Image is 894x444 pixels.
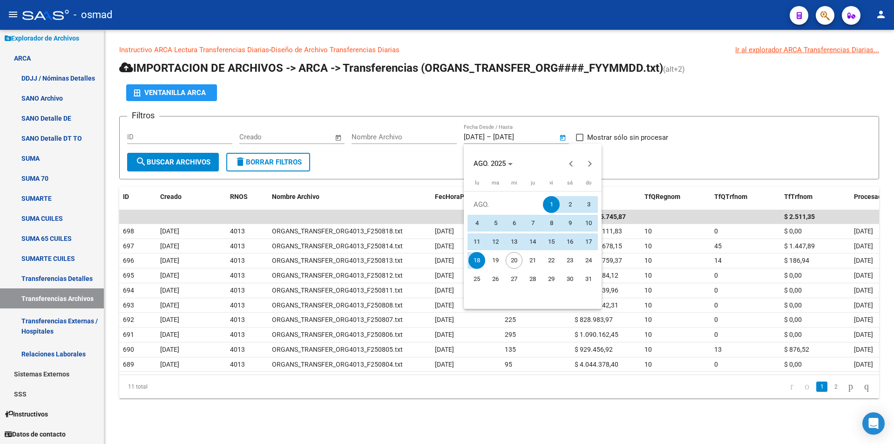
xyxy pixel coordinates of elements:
span: lu [475,180,479,186]
span: 17 [580,233,597,250]
button: 19 de agosto de 2025 [486,251,505,270]
span: ju [531,180,535,186]
span: 20 [506,252,522,269]
span: 22 [543,252,560,269]
button: 31 de agosto de 2025 [579,270,598,288]
span: 27 [506,271,522,287]
button: 3 de agosto de 2025 [579,195,598,214]
span: 15 [543,233,560,250]
button: 18 de agosto de 2025 [467,251,486,270]
button: 25 de agosto de 2025 [467,270,486,288]
button: 8 de agosto de 2025 [542,214,561,232]
span: 29 [543,271,560,287]
td: AGO. [467,195,542,214]
button: 10 de agosto de 2025 [579,214,598,232]
span: vi [549,180,553,186]
button: 21 de agosto de 2025 [523,251,542,270]
span: 3 [580,196,597,213]
button: 9 de agosto de 2025 [561,214,579,232]
button: 7 de agosto de 2025 [523,214,542,232]
span: 18 [468,252,485,269]
button: 11 de agosto de 2025 [467,232,486,251]
span: 31 [580,271,597,287]
button: 20 de agosto de 2025 [505,251,523,270]
span: mi [511,180,517,186]
button: 12 de agosto de 2025 [486,232,505,251]
button: 26 de agosto de 2025 [486,270,505,288]
button: 2 de agosto de 2025 [561,195,579,214]
span: sá [567,180,573,186]
span: 4 [468,215,485,232]
span: 19 [487,252,504,269]
button: 15 de agosto de 2025 [542,232,561,251]
button: 14 de agosto de 2025 [523,232,542,251]
span: AGO. 2025 [474,159,506,168]
button: 23 de agosto de 2025 [561,251,579,270]
span: 1 [543,196,560,213]
span: 6 [506,215,522,232]
button: 27 de agosto de 2025 [505,270,523,288]
span: 2 [562,196,578,213]
span: ma [492,180,499,186]
button: 6 de agosto de 2025 [505,214,523,232]
span: 12 [487,233,504,250]
span: 26 [487,271,504,287]
span: 9 [562,215,578,232]
span: 25 [468,271,485,287]
button: 28 de agosto de 2025 [523,270,542,288]
span: 23 [562,252,578,269]
span: 16 [562,233,578,250]
button: 16 de agosto de 2025 [561,232,579,251]
span: 7 [524,215,541,232]
button: 13 de agosto de 2025 [505,232,523,251]
button: Previous month [562,154,581,173]
button: Choose month and year [470,155,516,172]
span: 30 [562,271,578,287]
button: 29 de agosto de 2025 [542,270,561,288]
button: 17 de agosto de 2025 [579,232,598,251]
span: 28 [524,271,541,287]
button: 30 de agosto de 2025 [561,270,579,288]
span: do [586,180,591,186]
span: 21 [524,252,541,269]
span: 5 [487,215,504,232]
button: Next month [581,154,599,173]
button: 5 de agosto de 2025 [486,214,505,232]
span: 8 [543,215,560,232]
span: 14 [524,233,541,250]
button: 22 de agosto de 2025 [542,251,561,270]
span: 24 [580,252,597,269]
button: 24 de agosto de 2025 [579,251,598,270]
span: 13 [506,233,522,250]
button: 4 de agosto de 2025 [467,214,486,232]
span: 11 [468,233,485,250]
div: Open Intercom Messenger [862,412,885,435]
button: 1 de agosto de 2025 [542,195,561,214]
span: 10 [580,215,597,232]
